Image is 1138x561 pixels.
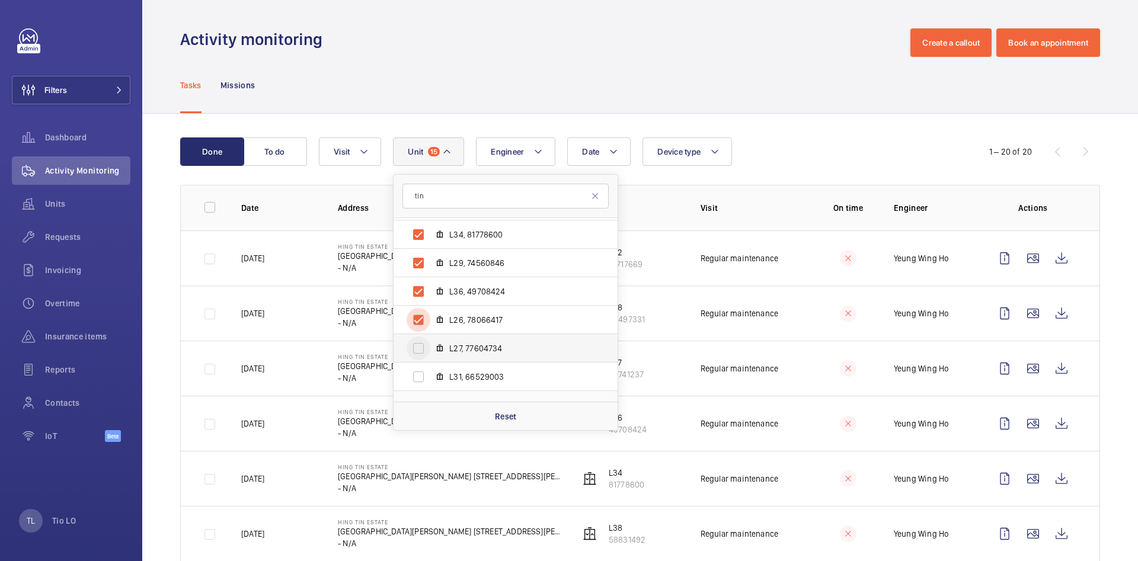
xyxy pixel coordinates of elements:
[338,243,561,250] p: Hing Tin Estate
[338,525,561,537] p: [GEOGRAPHIC_DATA][PERSON_NAME] [STREET_ADDRESS][PERSON_NAME]
[701,363,778,374] p: Regular maintenance
[338,298,561,305] p: Hing Tin Estate
[894,252,949,264] p: Yeung Wing Ho
[609,302,645,313] p: L28
[580,202,682,214] p: Unit
[393,137,464,166] button: Unit15
[338,250,561,262] p: [GEOGRAPHIC_DATA][PERSON_NAME] [STREET_ADDRESS][PERSON_NAME]
[583,472,597,486] img: elevator.svg
[241,307,264,319] p: [DATE]
[338,360,561,372] p: [GEOGRAPHIC_DATA][PERSON_NAME] [STREET_ADDRESS][PERSON_NAME]
[338,537,561,549] p: - N/A
[180,137,244,166] button: Done
[220,79,255,91] p: Missions
[491,147,524,156] span: Engineer
[609,467,644,479] p: L34
[338,305,561,317] p: [GEOGRAPHIC_DATA][PERSON_NAME] [STREET_ADDRESS][PERSON_NAME]
[609,479,644,491] p: 81778600
[241,202,319,214] p: Date
[52,515,76,527] p: Tio LO
[334,147,350,156] span: Visit
[582,147,599,156] span: Date
[449,342,587,354] span: L27, 77604734
[894,473,949,485] p: Yeung Wing Ho
[894,363,949,374] p: Yeung Wing Ho
[241,363,264,374] p: [DATE]
[45,364,130,376] span: Reports
[402,184,609,209] input: Search by unit or address
[45,132,130,143] span: Dashboard
[894,307,949,319] p: Yeung Wing Ho
[609,412,647,424] p: L36
[894,202,971,214] p: Engineer
[495,411,517,422] p: Reset
[609,368,644,380] p: 64741237
[338,353,561,360] p: Hing Tin Estate
[45,297,130,309] span: Overtime
[408,147,423,156] span: Unit
[990,202,1076,214] p: Actions
[241,252,264,264] p: [DATE]
[319,137,381,166] button: Visit
[338,415,561,427] p: [GEOGRAPHIC_DATA][PERSON_NAME] [STREET_ADDRESS][PERSON_NAME]
[609,313,645,325] p: 60497331
[910,28,992,57] button: Create a callout
[476,137,555,166] button: Engineer
[701,202,803,214] p: Visit
[27,515,35,527] p: TL
[405,399,606,411] span: Wing Fat Mansion - [STREET_ADDRESS][PERSON_NAME], - N/A
[989,146,1032,158] div: 1 – 20 of 20
[657,147,701,156] span: Device type
[609,534,645,546] p: 58831492
[449,371,587,383] span: L31, 66529003
[241,473,264,485] p: [DATE]
[701,418,778,429] p: Regular maintenance
[338,262,561,274] p: - N/A
[45,198,130,210] span: Units
[996,28,1100,57] button: Book an appointment
[701,252,778,264] p: Regular maintenance
[338,408,561,415] p: Hing Tin Estate
[821,202,875,214] p: On time
[180,79,202,91] p: Tasks
[338,463,561,470] p: Hing Tin Estate
[701,528,778,540] p: Regular maintenance
[449,314,587,326] span: L26, 78066417
[45,264,130,276] span: Invoicing
[701,473,778,485] p: Regular maintenance
[583,527,597,541] img: elevator.svg
[338,482,561,494] p: - N/A
[449,229,587,241] span: L34, 81778600
[338,202,561,214] p: Address
[894,418,949,429] p: Yeung Wing Ho
[609,246,642,258] p: L32
[701,307,778,319] p: Regular maintenance
[241,528,264,540] p: [DATE]
[338,372,561,384] p: - N/A
[609,357,644,368] p: L37
[894,528,949,540] p: Yeung Wing Ho
[449,257,587,269] span: L29, 74560846
[338,518,561,525] p: Hing Tin Estate
[12,76,130,104] button: Filters
[180,28,330,50] h1: Activity monitoring
[105,430,121,442] span: Beta
[243,137,307,166] button: To do
[338,470,561,482] p: [GEOGRAPHIC_DATA][PERSON_NAME] [STREET_ADDRESS][PERSON_NAME]
[642,137,732,166] button: Device type
[241,418,264,429] p: [DATE]
[567,137,631,166] button: Date
[428,147,440,156] span: 15
[45,165,130,177] span: Activity Monitoring
[45,331,130,342] span: Insurance items
[338,317,561,329] p: - N/A
[45,397,130,409] span: Contacts
[449,286,587,297] span: L36, 49708424
[609,522,645,534] p: L38
[45,430,105,442] span: IoT
[45,231,130,243] span: Requests
[609,424,647,435] p: 49708424
[338,427,561,439] p: - N/A
[44,84,67,96] span: Filters
[609,258,642,270] p: 10717669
